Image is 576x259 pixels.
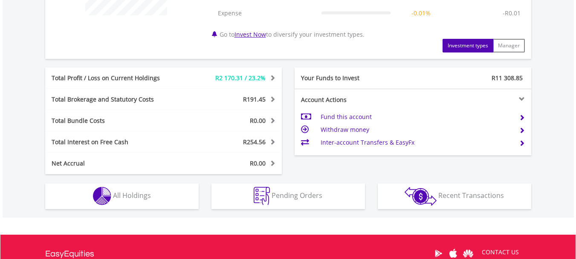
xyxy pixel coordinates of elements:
button: Pending Orders [211,183,365,209]
button: Investment types [443,39,493,52]
button: Manager [493,39,525,52]
div: Account Actions [295,96,413,104]
td: -R0.01 [498,5,525,22]
td: Expense [214,5,317,22]
span: R0.00 [250,159,266,167]
span: Recent Transactions [438,191,504,200]
a: Invest Now [234,30,266,38]
span: R11 308.85 [492,74,523,82]
span: All Holdings [113,191,151,200]
button: All Holdings [45,183,199,209]
img: transactions-zar-wht.png [405,187,437,206]
span: R254.56 [243,138,266,146]
span: R2 170.31 / 23.2% [215,74,266,82]
td: Fund this account [321,111,512,123]
td: -0.01% [395,5,447,22]
div: Total Profit / Loss on Current Holdings [45,74,183,82]
img: holdings-wht.png [93,187,111,205]
img: pending_instructions-wht.png [254,187,270,205]
td: Withdraw money [321,123,512,136]
div: Total Brokerage and Statutory Costs [45,95,183,104]
span: R191.45 [243,95,266,103]
div: Total Bundle Costs [45,116,183,125]
td: Inter-account Transfers & EasyFx [321,136,512,149]
div: Your Funds to Invest [295,74,413,82]
span: Pending Orders [272,191,322,200]
div: Total Interest on Free Cash [45,138,183,146]
span: R0.00 [250,116,266,125]
div: Net Accrual [45,159,183,168]
button: Recent Transactions [378,183,531,209]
